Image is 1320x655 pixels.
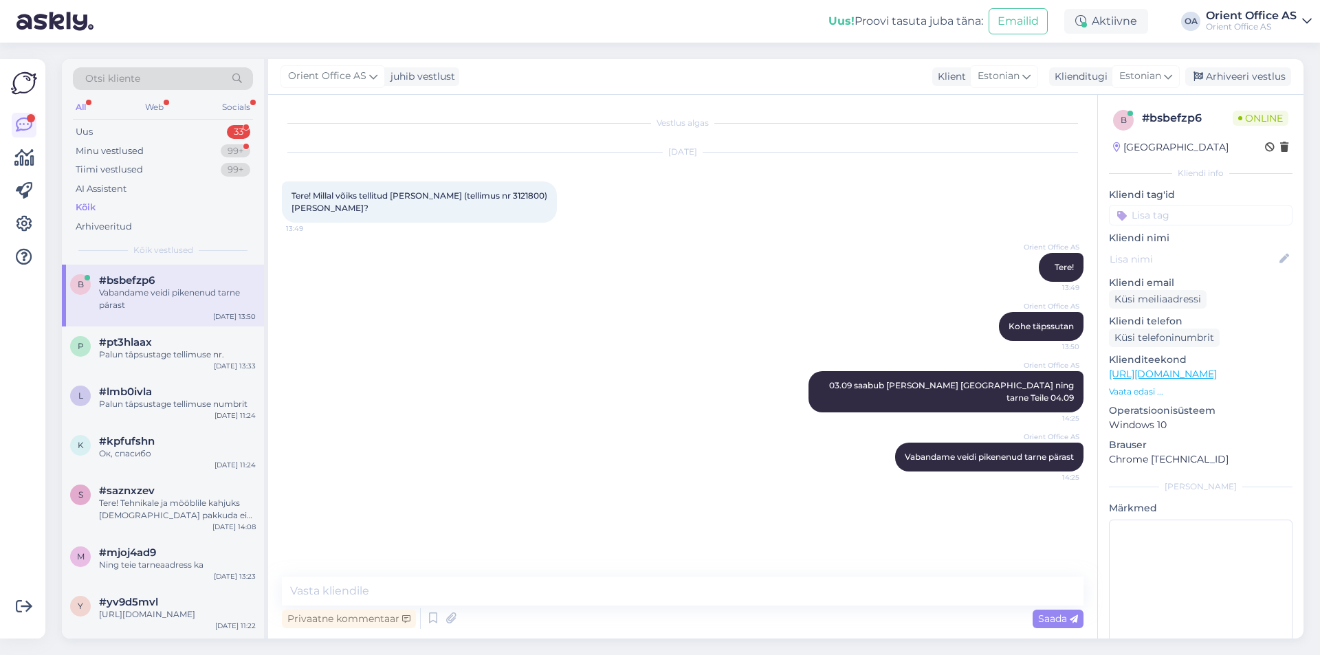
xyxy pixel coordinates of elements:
[1109,276,1292,290] p: Kliendi email
[905,452,1074,462] span: Vabandame veidi pikenenud tarne pärast
[212,522,256,532] div: [DATE] 14:08
[1109,386,1292,398] p: Vaata edasi ...
[85,71,140,86] span: Otsi kliente
[1206,10,1297,21] div: Orient Office AS
[1233,111,1288,126] span: Online
[1109,167,1292,179] div: Kliendi info
[99,398,256,410] div: Palun täpsustage tellimuse numbrit
[214,410,256,421] div: [DATE] 11:24
[1038,612,1078,625] span: Saada
[1009,321,1074,331] span: Kohe täpssutan
[76,220,132,234] div: Arhiveeritud
[1028,282,1079,293] span: 13:49
[1109,353,1292,367] p: Klienditeekond
[989,8,1048,34] button: Emailid
[1109,290,1207,309] div: Küsi meiliaadressi
[385,69,455,84] div: juhib vestlust
[1109,501,1292,515] p: Märkmed
[1028,472,1079,482] span: 14:25
[73,98,89,116] div: All
[1064,9,1148,34] div: Aktiivne
[286,223,338,234] span: 13:49
[829,380,1076,403] span: 03.09 saabub [PERSON_NAME] [GEOGRAPHIC_DATA] ning tarne Teile 04.09
[1142,110,1233,126] div: # bsbefzp6
[1113,140,1229,155] div: [GEOGRAPHIC_DATA]
[99,497,256,522] div: Tere! Tehnikale ja mööblile kahjuks [DEMOGRAPHIC_DATA] pakkuda ei saa.
[1109,438,1292,452] p: Brauser
[214,571,256,581] div: [DATE] 13:23
[1185,67,1291,86] div: Arhiveeri vestlus
[932,69,966,84] div: Klient
[288,69,366,84] span: Orient Office AS
[99,287,256,311] div: Vabandame veidi pikenenud tarne pärast
[221,144,250,158] div: 99+
[99,596,158,608] span: #yv9d5mvl
[1049,69,1108,84] div: Klienditugi
[142,98,166,116] div: Web
[1109,231,1292,245] p: Kliendi nimi
[99,546,156,559] span: #mjoj4ad9
[99,608,256,621] div: [URL][DOMAIN_NAME]
[1109,418,1292,432] p: Windows 10
[78,489,83,500] span: s
[133,244,193,256] span: Kõik vestlused
[1109,205,1292,225] input: Lisa tag
[1109,480,1292,493] div: [PERSON_NAME]
[1110,252,1277,267] input: Lisa nimi
[78,390,83,401] span: l
[1119,69,1161,84] span: Estonian
[1121,115,1127,125] span: b
[215,621,256,631] div: [DATE] 11:22
[1024,432,1079,442] span: Orient Office AS
[828,14,855,27] b: Uus!
[282,610,416,628] div: Privaatne kommentaar
[1028,342,1079,352] span: 13:50
[1024,242,1079,252] span: Orient Office AS
[99,386,152,398] span: #lmb0ivla
[1181,12,1200,31] div: OA
[1109,314,1292,329] p: Kliendi telefon
[78,341,84,351] span: p
[76,182,126,196] div: AI Assistent
[99,435,155,447] span: #kpfufshn
[828,13,983,30] div: Proovi tasuta juba täna:
[78,279,84,289] span: b
[99,447,256,460] div: Ок, спасибо
[1109,329,1220,347] div: Küsi telefoninumbrit
[1206,10,1312,32] a: Orient Office ASOrient Office AS
[78,440,84,450] span: k
[214,460,256,470] div: [DATE] 11:24
[76,125,93,139] div: Uus
[99,485,155,497] span: #saznxzev
[978,69,1020,84] span: Estonian
[282,117,1083,129] div: Vestlus algas
[78,601,83,611] span: y
[76,201,96,214] div: Kõik
[282,146,1083,158] div: [DATE]
[1024,301,1079,311] span: Orient Office AS
[1055,262,1074,272] span: Tere!
[11,70,37,96] img: Askly Logo
[77,551,85,562] span: m
[221,163,250,177] div: 99+
[99,274,155,287] span: #bsbefzp6
[99,336,152,348] span: #pt3hlaax
[1109,452,1292,467] p: Chrome [TECHNICAL_ID]
[99,559,256,571] div: Ning teie tarneaadress ka
[1028,413,1079,423] span: 14:25
[219,98,253,116] div: Socials
[213,311,256,322] div: [DATE] 13:50
[1024,360,1079,370] span: Orient Office AS
[227,125,250,139] div: 33
[1206,21,1297,32] div: Orient Office AS
[1109,403,1292,418] p: Operatsioonisüsteem
[76,163,143,177] div: Tiimi vestlused
[1109,188,1292,202] p: Kliendi tag'id
[76,144,144,158] div: Minu vestlused
[1109,368,1217,380] a: [URL][DOMAIN_NAME]
[291,190,549,213] span: Tere! Millal võiks tellitud [PERSON_NAME] (tellimus nr 3121800) [PERSON_NAME]?
[99,348,256,361] div: Palun täpsustage tellimuse nr.
[214,361,256,371] div: [DATE] 13:33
